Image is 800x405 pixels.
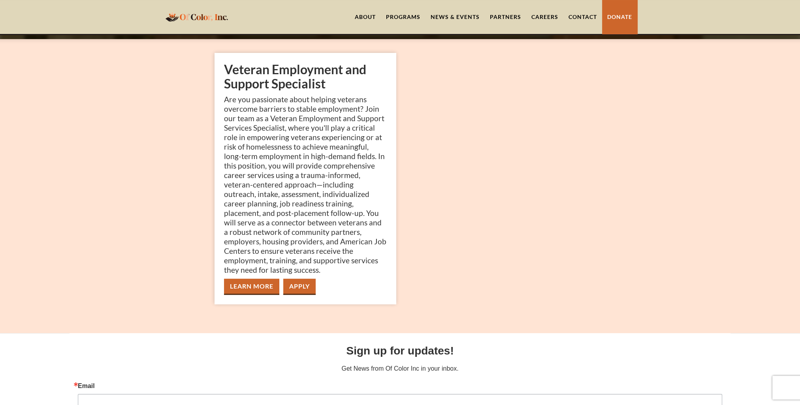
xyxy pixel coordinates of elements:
h2: Sign up for updates! [78,343,722,359]
a: Apply [283,279,316,295]
a: home [163,7,230,26]
p: Get News from Of Color Inc in your inbox. [78,364,722,373]
p: Are you passionate about helping veterans overcome barriers to stable employment? Join our team a... [224,95,387,275]
a: Learn More [224,279,279,295]
label: Email [78,383,722,389]
div: Programs [386,13,420,21]
h2: Veteran Employment and Support Specialist [224,62,387,91]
